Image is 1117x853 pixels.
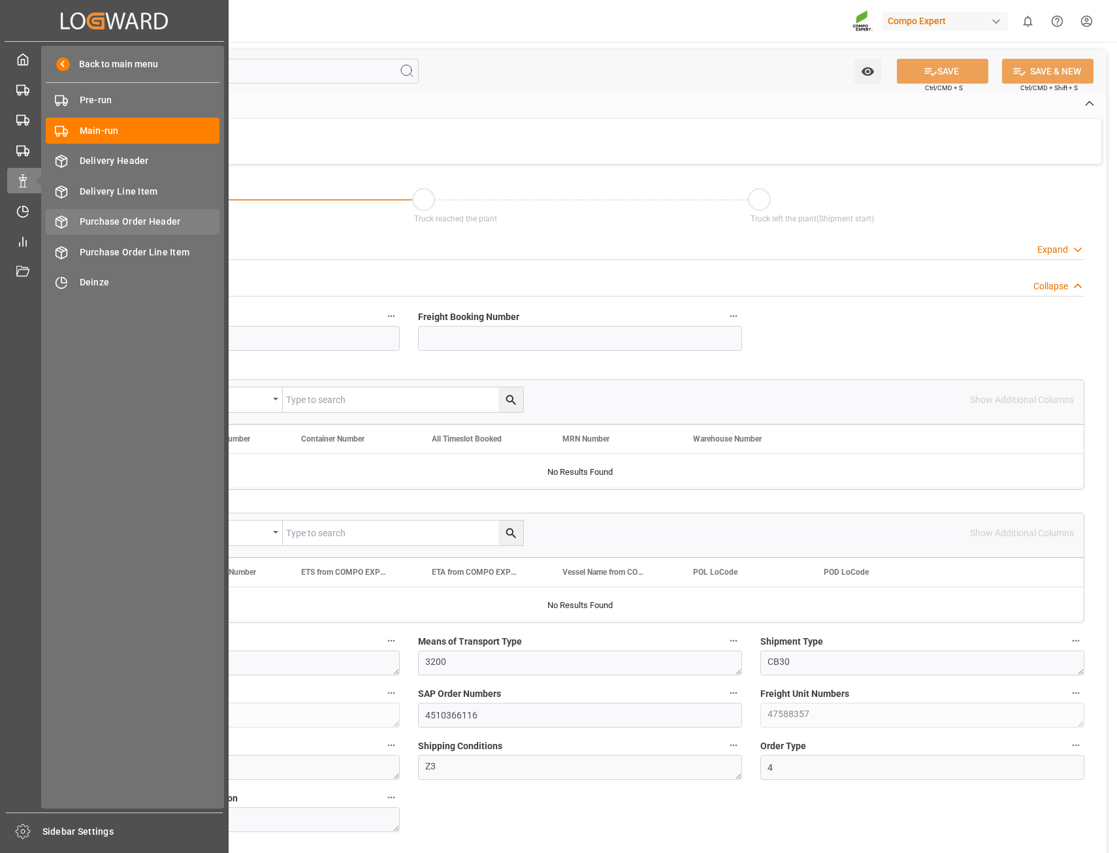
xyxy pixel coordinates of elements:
[80,154,220,168] span: Delivery Header
[191,390,268,405] div: Equals
[7,198,221,223] a: Timeslot Management
[418,310,519,324] span: Freight Booking Number
[418,651,742,675] textarea: 3200
[824,568,869,577] span: POD LoCode
[7,137,221,163] a: Purchase Order Header Deinze
[1067,632,1084,649] button: Shipment Type
[80,246,220,259] span: Purchase Order Line Item
[383,632,400,649] button: Shipping Type
[70,57,158,71] span: Back to main menu
[46,178,219,204] a: Delivery Line Item
[1020,83,1078,93] span: Ctrl/CMD + Shift + S
[7,46,221,72] a: My Cockpit
[852,10,873,33] img: Screenshot%202023-09-29%20at%2010.02.21.png_1712312052.png
[46,148,219,174] a: Delivery Header
[432,434,502,443] span: All Timeslot Booked
[46,209,219,234] a: Purchase Order Header
[383,737,400,754] button: Transportation Planning Point
[383,308,400,325] button: Freight Order Number *
[185,387,283,412] button: open menu
[925,83,963,93] span: Ctrl/CMD + S
[42,825,223,839] span: Sidebar Settings
[283,521,523,545] input: Type to search
[46,118,219,143] a: Main-run
[80,124,220,138] span: Main-run
[1002,59,1093,84] button: SAVE & NEW
[185,521,283,545] button: open menu
[80,93,220,107] span: Pre-run
[882,8,1013,33] button: Compo Expert
[760,635,823,649] span: Shipment Type
[725,737,742,754] button: Shipping Conditions
[760,739,806,753] span: Order Type
[383,789,400,806] button: Language For External Communication
[191,523,268,538] div: Equals
[693,568,737,577] span: POL LoCode
[498,387,523,412] button: search button
[725,684,742,701] button: SAP Order Numbers
[46,270,219,295] a: Deinze
[7,76,221,102] a: Main-run Deinze
[854,59,881,84] button: open menu
[1037,243,1068,257] div: Expand
[46,88,219,113] a: Pre-run
[7,107,221,133] a: Pre-run Deinze
[562,568,650,577] span: Vessel Name from COMPO EXPERT
[1067,737,1084,754] button: Order Type
[418,739,502,753] span: Shipping Conditions
[882,12,1008,31] div: Compo Expert
[1043,7,1072,36] button: Help Center
[80,215,220,229] span: Purchase Order Header
[80,185,220,199] span: Delivery Line Item
[1033,280,1068,293] div: Collapse
[1013,7,1043,36] button: show 0 new notifications
[418,687,501,701] span: SAP Order Numbers
[76,807,400,832] textarea: DE
[693,434,762,443] span: Warehouse Number
[80,276,220,289] span: Deinze
[760,651,1084,675] textarea: CB30
[760,703,1084,728] textarea: 47588357
[414,214,497,223] span: Truck reached the plant
[562,434,609,443] span: MRN Number
[432,568,519,577] span: ETA from COMPO EXPERT
[76,703,400,728] textarea: 0005745917
[383,684,400,701] button: Customer Purchase Order Numbers
[725,632,742,649] button: Means of Transport Type
[418,755,742,780] textarea: Z3
[60,59,419,84] input: Search Fields
[46,239,219,265] a: Purchase Order Line Item
[301,434,364,443] span: Container Number
[725,308,742,325] button: Freight Booking Number
[283,387,523,412] input: Type to search
[897,59,988,84] button: SAVE
[76,755,400,780] textarea: CB01
[418,635,522,649] span: Means of Transport Type
[760,687,849,701] span: Freight Unit Numbers
[76,651,400,675] textarea: 30
[498,521,523,545] button: search button
[1067,684,1084,701] button: Freight Unit Numbers
[301,568,389,577] span: ETS from COMPO EXPERT
[751,214,874,223] span: Truck left the plant(Shipment start)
